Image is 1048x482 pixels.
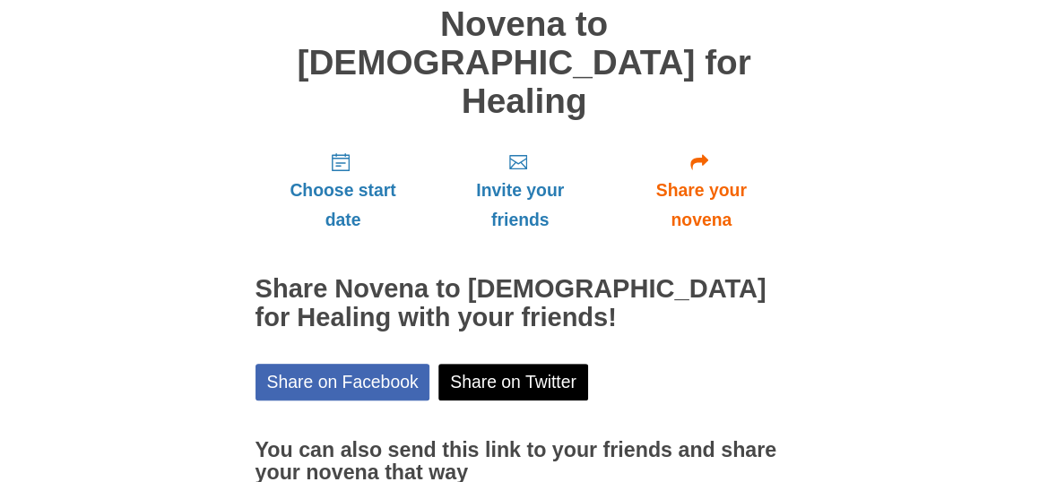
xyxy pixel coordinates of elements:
[628,176,775,235] span: Share your novena
[610,138,793,245] a: Share your novena
[273,176,413,235] span: Choose start date
[256,364,430,400] a: Share on Facebook
[256,275,793,332] h2: Share Novena to [DEMOGRAPHIC_DATA] for Healing with your friends!
[256,138,431,245] a: Choose start date
[448,176,591,235] span: Invite your friends
[438,364,588,400] a: Share on Twitter
[430,138,609,245] a: Invite your friends
[256,5,793,120] h1: Novena to [DEMOGRAPHIC_DATA] for Healing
